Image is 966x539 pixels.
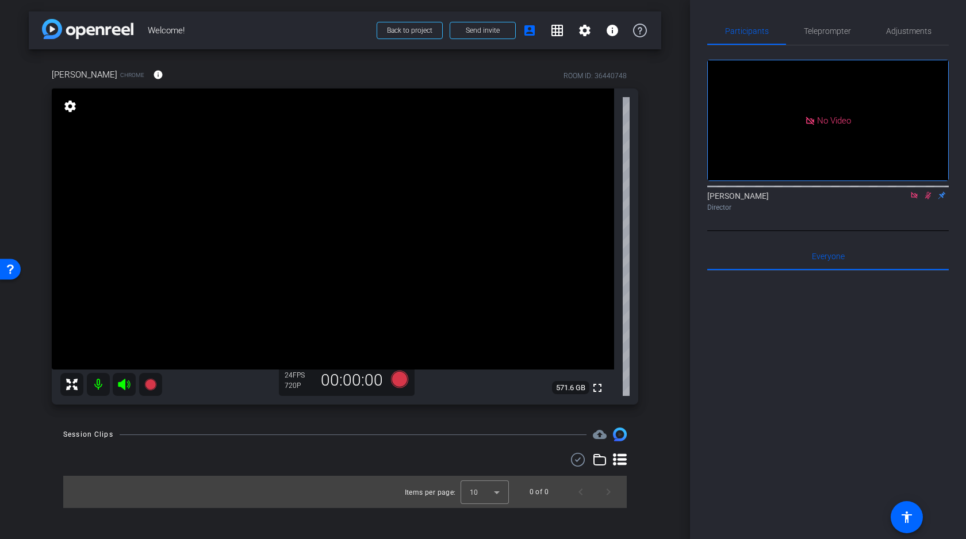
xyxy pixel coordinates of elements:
span: Teleprompter [804,27,851,35]
span: Welcome! [148,19,370,42]
div: Session Clips [63,429,113,440]
span: Participants [725,27,769,35]
span: No Video [817,115,851,125]
mat-icon: accessibility [900,510,914,524]
div: 720P [285,381,313,390]
mat-icon: info [153,70,163,80]
img: Session clips [613,428,627,441]
mat-icon: info [605,24,619,37]
mat-icon: settings [578,24,592,37]
span: [PERSON_NAME] [52,68,117,81]
img: app-logo [42,19,133,39]
div: Director [707,202,949,213]
mat-icon: account_box [523,24,536,37]
span: Adjustments [886,27,931,35]
div: 0 of 0 [530,486,549,498]
mat-icon: settings [62,99,78,113]
span: Chrome [120,71,144,79]
button: Send invite [450,22,516,39]
div: 24 [285,371,313,380]
mat-icon: grid_on [550,24,564,37]
span: Back to project [387,26,432,34]
button: Next page [595,478,622,506]
button: Previous page [567,478,595,506]
div: ROOM ID: 36440748 [563,71,627,81]
span: Destinations for your clips [593,428,607,441]
div: 00:00:00 [313,371,390,390]
span: Everyone [812,252,845,260]
button: Back to project [377,22,443,39]
span: 571.6 GB [552,381,589,395]
span: Send invite [466,26,500,35]
span: FPS [293,371,305,379]
div: Items per page: [405,487,456,498]
mat-icon: fullscreen [591,381,604,395]
div: [PERSON_NAME] [707,190,949,213]
mat-icon: cloud_upload [593,428,607,441]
